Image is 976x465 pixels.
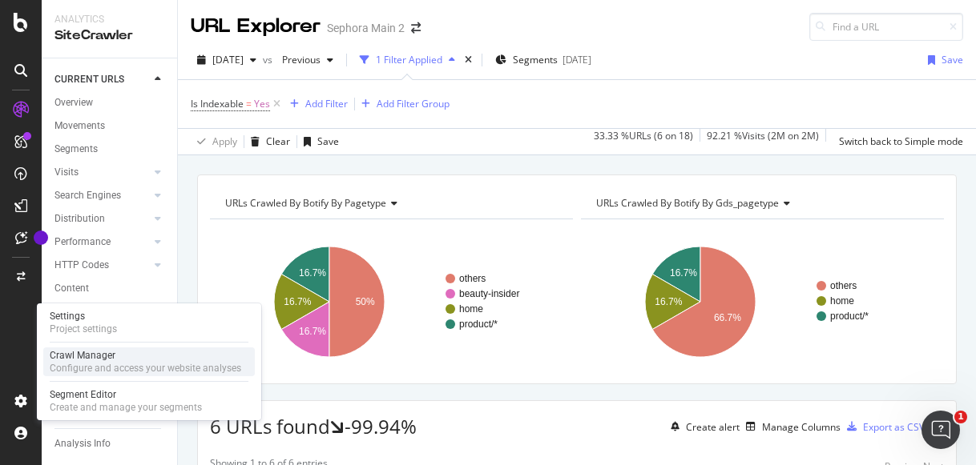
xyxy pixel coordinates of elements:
[942,53,963,66] div: Save
[54,280,166,297] a: Content
[54,94,93,111] div: Overview
[50,310,117,323] div: Settings
[355,94,450,114] button: Add Filter Group
[297,129,339,154] button: Save
[54,118,166,134] a: Movements
[563,53,591,66] div: [DATE]
[54,280,89,297] div: Content
[740,417,841,436] button: Manage Columns
[762,420,841,434] div: Manage Columns
[54,435,166,452] a: Analysis Info
[345,413,417,440] div: -99.94%
[210,232,573,371] svg: A chart.
[922,47,963,73] button: Save
[50,362,241,375] div: Configure and access your website analyses
[54,71,150,88] a: CURRENT URLS
[863,420,925,434] div: Export as CSV
[581,232,944,371] svg: A chart.
[830,280,857,291] text: others
[714,312,741,323] text: 66.7%
[263,53,276,66] span: vs
[54,164,79,181] div: Visits
[191,13,321,40] div: URL Explorer
[830,295,854,307] text: home
[922,411,960,449] iframe: Intercom live chat
[212,53,244,66] span: 2025 Aug. 20th
[664,414,740,439] button: Create alert
[284,296,311,307] text: 16.7%
[594,129,693,154] div: 33.33 % URLs ( 6 on 18 )
[191,129,237,154] button: Apply
[299,267,326,279] text: 16.7%
[305,97,348,110] div: Add Filter
[222,190,559,216] h4: URLs Crawled By Botify By pagetype
[212,134,237,148] div: Apply
[356,296,375,307] text: 50%
[50,323,117,335] div: Project settings
[327,20,405,36] div: Sephora Main 2
[54,257,150,274] a: HTTP Codes
[593,190,930,216] h4: URLs Crawled By Botify By gds_pagetype
[377,97,450,110] div: Add Filter Group
[686,420,740,434] div: Create alert
[54,94,166,111] a: Overview
[54,257,109,274] div: HTTP Codes
[54,164,150,181] a: Visits
[34,230,48,245] div: Tooltip anchor
[244,129,290,154] button: Clear
[191,97,244,110] span: Is Indexable
[459,273,486,284] text: others
[462,52,475,68] div: times
[54,210,105,227] div: Distribution
[841,414,925,439] button: Export as CSV
[54,210,150,227] a: Distribution
[43,308,255,337] a: SettingsProject settings
[54,141,98,158] div: Segments
[54,26,164,45] div: SiteCrawler
[54,13,164,26] div: Analytics
[459,303,483,315] text: home
[839,134,963,148] div: Switch back to Simple mode
[54,234,111,251] div: Performance
[266,134,290,148] div: Clear
[54,187,121,204] div: Search Engines
[353,47,462,73] button: 1 Filter Applied
[596,196,779,210] span: URLs Crawled By Botify By gds_pagetype
[284,94,348,114] button: Add Filter
[54,141,166,158] a: Segments
[254,93,270,115] span: Yes
[54,435,111,452] div: Analysis Info
[54,234,150,251] a: Performance
[276,47,340,73] button: Previous
[317,134,339,148] div: Save
[50,349,241,362] div: Crawl Manager
[210,413,330,439] span: 6 URLs found
[489,47,598,73] button: Segments[DATE]
[225,196,386,210] span: URLs Crawled By Botify By pagetype
[459,288,519,299] text: beauty-insider
[459,319,498,330] text: product/*
[830,311,869,322] text: product/*
[954,411,967,423] span: 1
[833,129,963,154] button: Switch back to Simple mode
[54,187,150,204] a: Search Engines
[655,296,682,307] text: 16.7%
[43,347,255,376] a: Crawl ManagerConfigure and access your website analyses
[50,388,202,401] div: Segment Editor
[43,387,255,415] a: Segment EditorCreate and manage your segments
[276,53,321,66] span: Previous
[50,401,202,414] div: Create and manage your segments
[411,22,421,34] div: arrow-right-arrow-left
[54,118,105,134] div: Movements
[809,13,963,41] input: Find a URL
[54,71,124,88] div: CURRENT URLS
[191,47,263,73] button: [DATE]
[670,267,697,279] text: 16.7%
[707,129,819,154] div: 92.21 % Visits ( 2M on 2M )
[299,326,326,337] text: 16.7%
[513,53,558,66] span: Segments
[376,53,442,66] div: 1 Filter Applied
[246,97,252,110] span: =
